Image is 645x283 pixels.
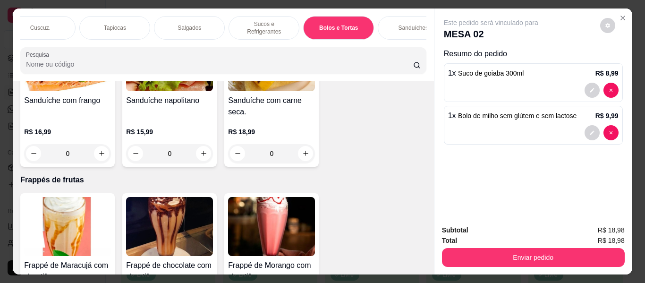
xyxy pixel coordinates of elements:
[228,127,315,137] p: R$ 18,99
[603,83,619,98] button: decrease-product-quantity
[442,237,457,244] strong: Total
[26,51,52,59] label: Pesquisa
[104,24,126,32] p: Tapiocas
[20,174,426,186] p: Frappés de frutas
[26,146,41,161] button: decrease-product-quantity
[595,69,619,78] p: R$ 8,99
[228,260,315,283] h4: Frappé de Morango com chantilly
[94,146,109,161] button: increase-product-quantity
[442,226,468,234] strong: Subtotal
[600,18,615,33] button: decrease-product-quantity
[595,111,619,120] p: R$ 9,99
[448,68,524,79] p: 1 x
[458,112,577,120] span: Bolo de milho sem glútem e sem lactose
[319,24,358,32] p: Bolos e Tortas
[128,146,143,161] button: decrease-product-quantity
[228,95,315,118] h4: Sanduíche com carne seca.
[126,127,213,137] p: R$ 15,99
[230,146,245,161] button: decrease-product-quantity
[442,248,625,267] button: Enviar pedido
[444,48,623,60] p: Resumo do pedido
[126,95,213,106] h4: Sanduíche napolitano
[24,127,111,137] p: R$ 16,99
[24,260,111,283] h4: Frappé de Maracujá com chantilly
[444,27,538,41] p: MESA 02
[126,197,213,256] img: product-image
[585,83,600,98] button: decrease-product-quantity
[615,10,630,26] button: Close
[598,225,625,235] span: R$ 18,98
[228,197,315,256] img: product-image
[24,95,111,106] h4: Sanduíche com frango
[585,125,600,140] button: decrease-product-quantity
[598,235,625,246] span: R$ 18,98
[196,146,211,161] button: increase-product-quantity
[444,18,538,27] p: Este pedido será vinculado para
[30,24,51,32] p: Cuscuz.
[399,24,428,32] p: Sanduíches
[298,146,313,161] button: increase-product-quantity
[448,110,577,121] p: 1 x
[178,24,201,32] p: Salgados
[26,60,413,69] input: Pesquisa
[603,125,619,140] button: decrease-product-quantity
[126,260,213,283] h4: Frappé de chocolate com chantilly
[24,197,111,256] img: product-image
[237,20,291,35] p: Sucos e Refrigerantes
[458,69,524,77] span: Suco de goiaba 300ml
